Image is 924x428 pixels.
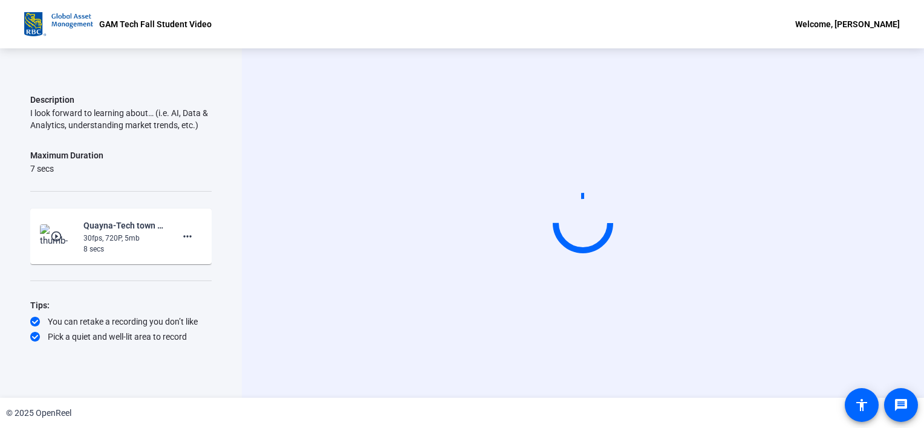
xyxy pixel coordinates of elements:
[83,233,164,244] div: 30fps, 720P, 5mb
[30,298,212,313] div: Tips:
[854,398,869,412] mat-icon: accessibility
[30,92,212,107] p: Description
[30,331,212,343] div: Pick a quiet and well-lit area to record
[83,218,164,233] div: Quayna-Tech town hall 2025-GAM Tech Fall Student Video-1758202722330-webcam
[30,148,103,163] div: Maximum Duration
[83,244,164,255] div: 8 secs
[24,12,93,36] img: OpenReel logo
[99,17,212,31] p: GAM Tech Fall Student Video
[30,107,212,131] div: I look forward to learning about… (i.e. AI, Data & Analytics, understanding market trends, etc.)
[180,229,195,244] mat-icon: more_horiz
[795,17,900,31] div: Welcome, [PERSON_NAME]
[40,224,76,248] img: thumb-nail
[50,230,65,242] mat-icon: play_circle_outline
[30,316,212,328] div: You can retake a recording you don’t like
[6,407,71,420] div: © 2025 OpenReel
[30,163,103,175] div: 7 secs
[894,398,908,412] mat-icon: message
